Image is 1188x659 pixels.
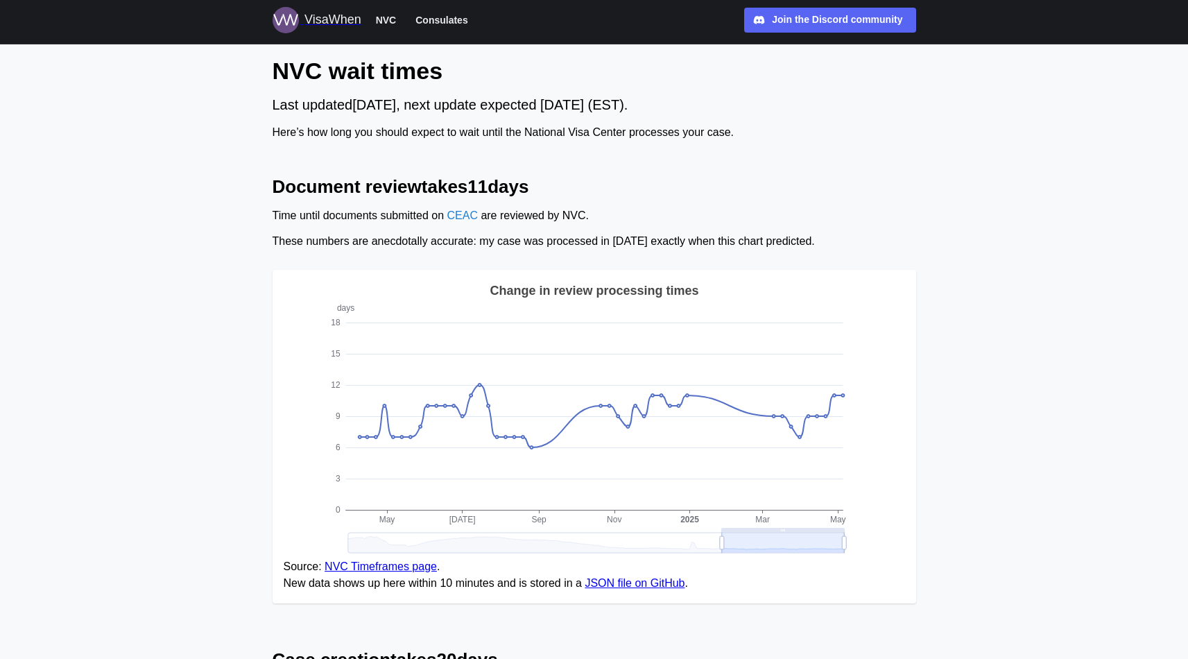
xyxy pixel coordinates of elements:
text: 12 [331,380,341,390]
a: CEAC [447,209,477,221]
text: 0 [335,505,340,515]
a: JSON file on GitHub [585,577,685,589]
text: 6 [335,443,340,452]
figcaption: Source: . New data shows up here within 10 minutes and is stored in a . [284,558,905,593]
text: May [829,515,845,524]
text: [DATE] [449,515,475,524]
h2: Document review takes 11 days [273,175,916,199]
div: Time until documents submitted on are reviewed by NVC. [273,207,916,225]
div: Last updated [DATE] , next update expected [DATE] (EST). [273,94,916,116]
a: Logo for VisaWhen VisaWhen [273,7,361,33]
text: days [336,303,354,313]
div: Here’s how long you should expect to wait until the National Visa Center processes your case. [273,124,916,142]
div: Join the Discord community [772,12,902,28]
text: Mar [755,515,770,524]
text: 9 [335,411,340,421]
span: NVC [376,12,397,28]
a: Join the Discord community [744,8,916,33]
button: NVC [370,11,403,29]
text: Sep [531,515,546,524]
text: 2025 [680,515,699,524]
text: 15 [331,349,341,359]
button: Consulates [409,11,474,29]
text: 3 [335,474,340,483]
a: NVC Timeframes page [325,560,437,572]
div: VisaWhen [304,10,361,30]
text: May [379,515,395,524]
text: Change in review processing times [490,284,698,298]
span: Consulates [415,12,467,28]
text: Nov [607,515,621,524]
div: These numbers are anecdotally accurate: my case was processed in [DATE] exactly when this chart p... [273,233,916,250]
img: Logo for VisaWhen [273,7,299,33]
h1: NVC wait times [273,55,916,86]
text: 18 [331,318,341,327]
